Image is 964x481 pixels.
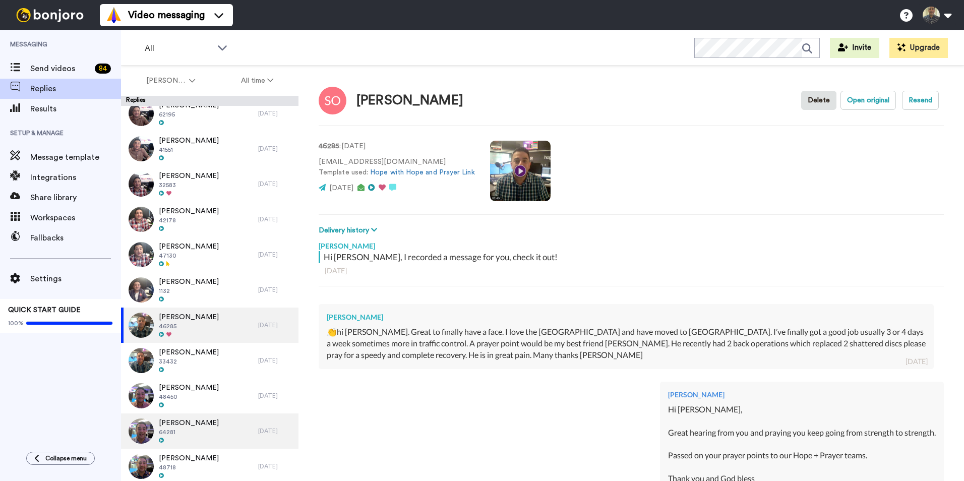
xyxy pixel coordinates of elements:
[129,454,154,479] img: 174ae3dc-0721-47e9-bc2b-dde11fc31a9f-thumb.jpg
[159,383,219,393] span: [PERSON_NAME]
[30,103,121,115] span: Results
[258,109,293,117] div: [DATE]
[159,418,219,428] span: [PERSON_NAME]
[106,7,122,23] img: vm-color.svg
[121,272,298,308] a: [PERSON_NAME]1132[DATE]
[129,348,154,373] img: a1b5fafa-7fe5-49b5-8135-2b727f3bb7e4-thumb.jpg
[159,206,219,216] span: [PERSON_NAME]
[128,8,205,22] span: Video messaging
[121,378,298,413] a: [PERSON_NAME]48450[DATE]
[159,252,219,260] span: 47130
[258,251,293,259] div: [DATE]
[30,273,121,285] span: Settings
[159,428,219,436] span: 64281
[121,96,298,131] a: [PERSON_NAME]62195[DATE]
[356,93,463,108] div: [PERSON_NAME]
[30,63,91,75] span: Send videos
[121,237,298,272] a: [PERSON_NAME]47130[DATE]
[129,242,154,267] img: ddd5bc2a-bfff-444b-8bc4-bb138fe94ad9-thumb.jpg
[121,96,298,106] div: Replies
[30,151,121,163] span: Message template
[801,91,836,110] button: Delete
[95,64,111,74] div: 84
[129,383,154,408] img: b6628613-3d78-4209-bb40-72d0abd61737-thumb.jpg
[121,202,298,237] a: [PERSON_NAME]42178[DATE]
[145,42,212,54] span: All
[258,392,293,400] div: [DATE]
[159,171,219,181] span: [PERSON_NAME]
[159,287,219,295] span: 1132
[159,312,219,322] span: [PERSON_NAME]
[668,390,936,400] div: [PERSON_NAME]
[889,38,948,58] button: Upgrade
[121,131,298,166] a: [PERSON_NAME]41551[DATE]
[121,166,298,202] a: [PERSON_NAME]32583[DATE]
[159,347,219,357] span: [PERSON_NAME]
[159,216,219,224] span: 42178
[319,143,339,150] strong: 46285
[159,136,219,146] span: [PERSON_NAME]
[159,357,219,366] span: 33432
[12,8,88,22] img: bj-logo-header-white.svg
[30,192,121,204] span: Share library
[8,307,81,314] span: QUICK START GUIDE
[45,454,87,462] span: Collapse menu
[129,136,154,161] img: 9c966e0c-d0e7-4dc7-98ca-2628991ce3fb-thumb.jpg
[129,418,154,444] img: a4f7fb35-c2e0-4a11-ab3c-3d1a51136115-thumb.jpg
[8,319,24,327] span: 100%
[159,110,219,118] span: 62195
[159,181,219,189] span: 32583
[258,321,293,329] div: [DATE]
[121,308,298,343] a: [PERSON_NAME]46285[DATE]
[159,242,219,252] span: [PERSON_NAME]
[258,286,293,294] div: [DATE]
[319,141,475,152] p: : [DATE]
[258,215,293,223] div: [DATE]
[840,91,896,110] button: Open original
[123,72,218,90] button: [PERSON_NAME]
[26,452,95,465] button: Collapse menu
[370,169,474,176] a: Hope with Hope and Prayer Link
[30,232,121,244] span: Fallbacks
[129,171,154,197] img: 2e37ada5-9cf5-4d40-b08d-eedfeb93f8ed-thumb.jpg
[906,356,928,367] div: [DATE]
[830,38,879,58] button: Invite
[319,87,346,114] img: Image of Scott Odell
[159,322,219,330] span: 46285
[319,225,380,236] button: Delivery history
[325,266,938,276] div: [DATE]
[258,145,293,153] div: [DATE]
[129,277,154,303] img: d0ac97c9-bd79-4e13-b556-22e13a4a035d-thumb.jpg
[30,212,121,224] span: Workspaces
[258,462,293,470] div: [DATE]
[319,236,944,251] div: [PERSON_NAME]
[159,453,219,463] span: [PERSON_NAME]
[121,413,298,449] a: [PERSON_NAME]64281[DATE]
[159,146,219,154] span: 41551
[159,393,219,401] span: 48450
[327,326,926,361] div: 👏hi [PERSON_NAME]. Great to finally have a face. I love the [GEOGRAPHIC_DATA] and have moved to [...
[129,313,154,338] img: aeb45974-87f6-4b2b-b2e1-4548959ddc7f-thumb.jpg
[129,101,154,126] img: ccbde7cc-3031-4910-bc2e-6b14f11ca747-thumb.jpg
[146,76,187,86] span: [PERSON_NAME]
[258,356,293,365] div: [DATE]
[30,171,121,184] span: Integrations
[218,72,297,90] button: All time
[121,343,298,378] a: [PERSON_NAME]33432[DATE]
[129,207,154,232] img: 79a3b831-3ce3-4aca-9548-1ec1507e3fc8-thumb.jpg
[902,91,939,110] button: Resend
[329,185,353,192] span: [DATE]
[159,277,219,287] span: [PERSON_NAME]
[159,463,219,471] span: 48718
[258,427,293,435] div: [DATE]
[30,83,121,95] span: Replies
[327,312,926,322] div: [PERSON_NAME]
[258,180,293,188] div: [DATE]
[319,157,475,178] p: [EMAIL_ADDRESS][DOMAIN_NAME] Template used:
[324,251,941,263] div: Hi [PERSON_NAME], I recorded a message for you, check it out!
